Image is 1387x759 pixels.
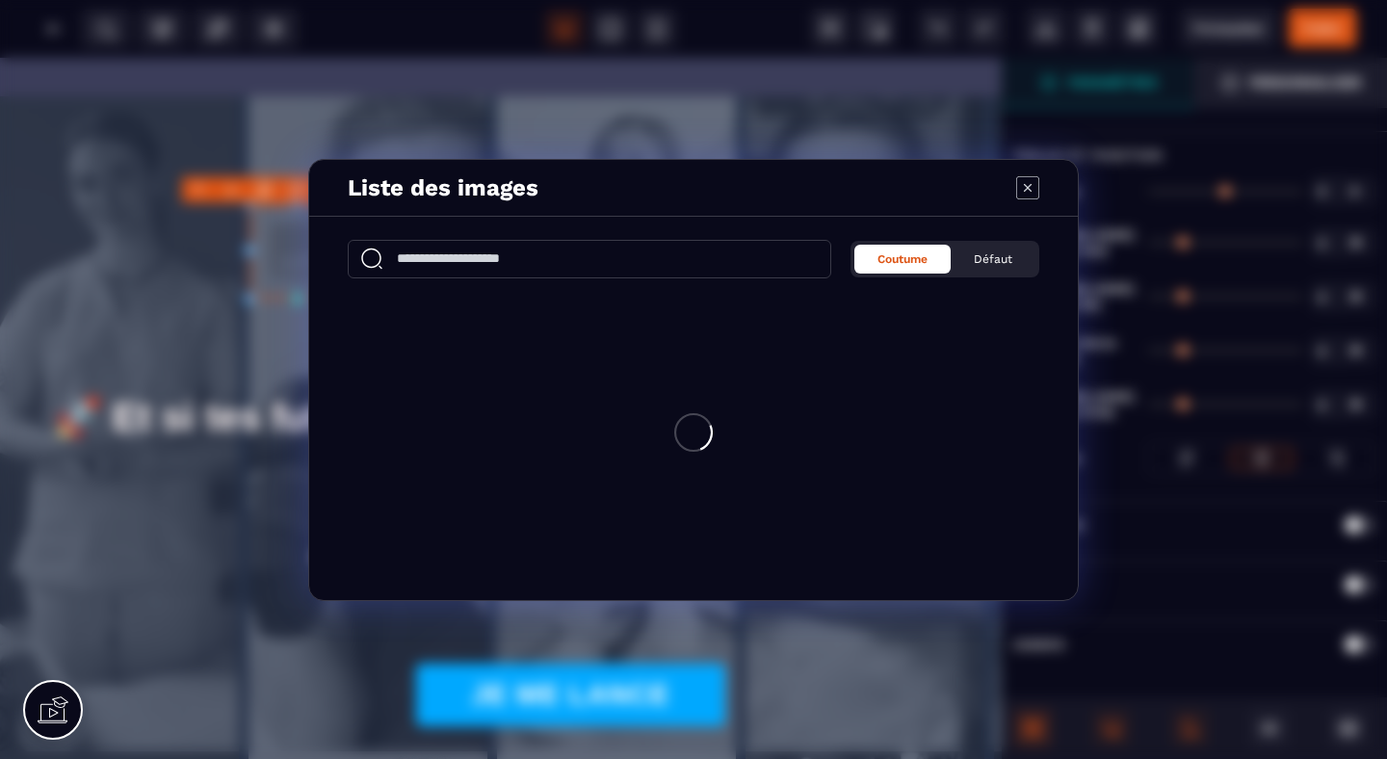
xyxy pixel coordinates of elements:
h4: Liste des images [348,174,538,201]
span: Défaut [974,252,1012,266]
button: JE ME LANCE [416,606,725,668]
span: Coutume [877,252,928,266]
img: svg+xml;base64,PHN2ZyB4bWxucz0iaHR0cDovL3d3dy53My5vcmcvMjAwMC9zdmciIHdpZHRoPSIxMDAiIHZpZXdCb3g9Ij... [249,144,346,241]
p: 🚀 Et si tes futurs clients t’appelaient directement ? [10,336,1146,429]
